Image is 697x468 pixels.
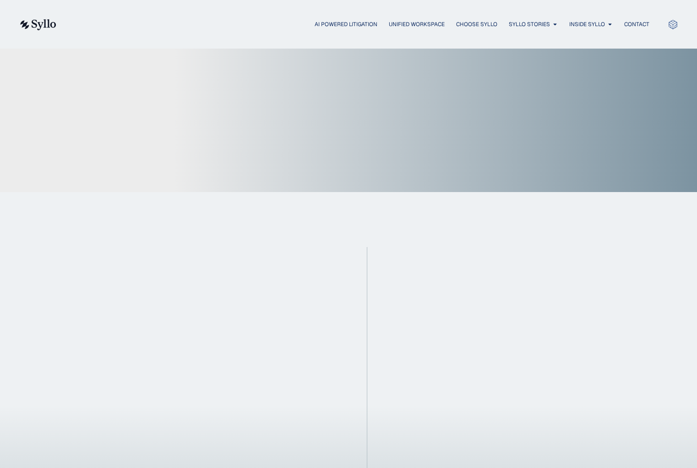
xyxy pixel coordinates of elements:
[509,20,550,28] a: Syllo Stories
[75,20,649,29] div: Menu Toggle
[75,20,649,29] nav: Menu
[19,19,56,30] img: syllo
[389,20,445,28] a: Unified Workspace
[624,20,649,28] a: Contact
[569,20,605,28] a: Inside Syllo
[456,20,497,28] a: Choose Syllo
[315,20,377,28] a: AI Powered Litigation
